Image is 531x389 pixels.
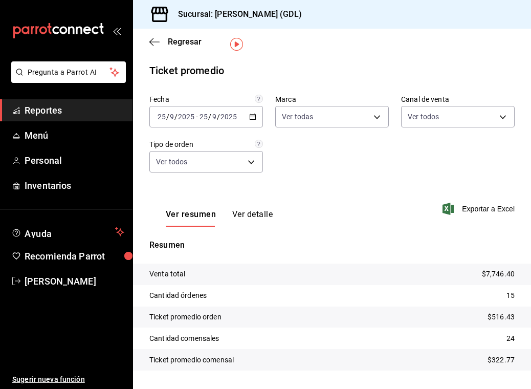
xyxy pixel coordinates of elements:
span: Personal [25,154,124,167]
label: Marca [275,96,389,103]
p: Ticket promedio orden [149,312,222,322]
p: $516.43 [488,312,515,322]
p: Cantidad órdenes [149,290,207,301]
div: navigation tabs [166,209,273,227]
img: Tooltip marker [230,38,243,51]
button: open_drawer_menu [113,27,121,35]
span: Ver todos [408,112,439,122]
span: / [217,113,220,121]
span: Reportes [25,103,124,117]
p: $7,746.40 [482,269,515,279]
p: $322.77 [488,355,515,365]
span: Inventarios [25,179,124,192]
span: / [174,113,178,121]
p: Resumen [149,239,515,251]
svg: Todas las órdenes contabilizan 1 comensal a excepción de órdenes de mesa con comensales obligator... [255,140,263,148]
span: - [196,113,198,121]
button: Exportar a Excel [445,203,515,215]
label: Canal de venta [401,96,515,103]
input: -- [169,113,174,121]
button: Ver resumen [166,209,216,227]
a: Pregunta a Parrot AI [7,74,126,85]
span: Ver todos [156,157,187,167]
input: ---- [178,113,195,121]
p: Cantidad comensales [149,333,219,344]
svg: Información delimitada a máximo 62 días. [255,95,263,103]
span: Recomienda Parrot [25,249,124,263]
p: 15 [506,290,515,301]
span: Ayuda [25,226,111,238]
div: Ticket promedio [149,63,224,78]
button: Regresar [149,37,202,47]
input: -- [212,113,217,121]
button: Pregunta a Parrot AI [11,61,126,83]
span: Menú [25,128,124,142]
span: / [166,113,169,121]
span: Sugerir nueva función [12,374,124,385]
span: Ver todas [282,112,313,122]
p: 24 [506,333,515,344]
span: / [208,113,211,121]
span: Pregunta a Parrot AI [28,67,110,78]
label: Tipo de orden [149,141,263,148]
span: Regresar [168,37,202,47]
input: -- [157,113,166,121]
button: Ver detalle [232,209,273,227]
input: ---- [220,113,237,121]
h3: Sucursal: [PERSON_NAME] (GDL) [170,8,302,20]
p: Ticket promedio comensal [149,355,234,365]
span: [PERSON_NAME] [25,274,124,288]
label: Fecha [149,96,263,103]
p: Venta total [149,269,185,279]
input: -- [199,113,208,121]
